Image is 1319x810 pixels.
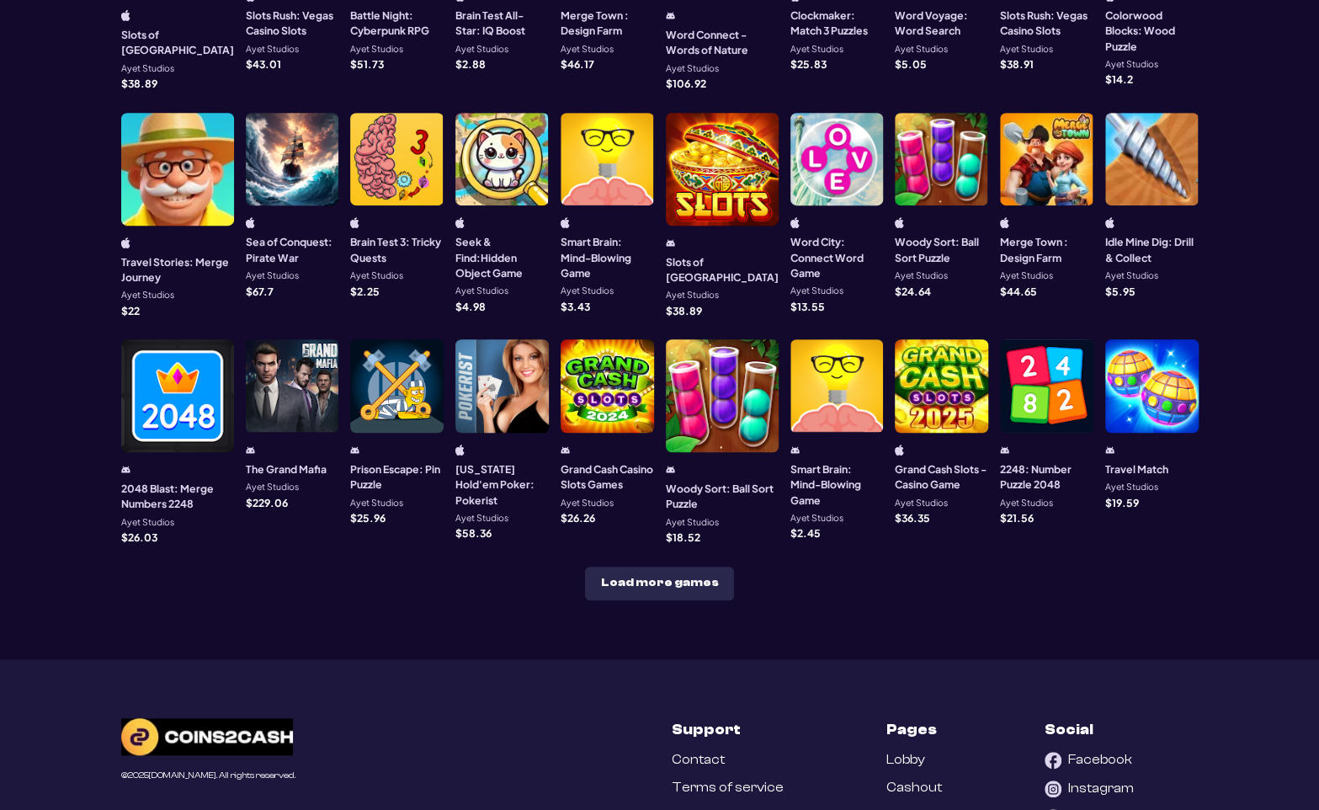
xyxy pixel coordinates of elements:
h3: Slots Rush: Vegas Casino Slots [246,8,339,39]
p: $ 38.91 [1000,59,1034,69]
p: $ 26.26 [561,513,595,523]
h3: Woody Sort: Ball Sort Puzzle [895,234,988,265]
h3: Grand Cash Slots - Casino Game [895,461,988,493]
img: ios [790,217,800,228]
p: Ayet Studios [790,45,843,54]
p: $ 38.89 [121,78,157,88]
img: android [666,237,675,248]
img: android [666,10,675,21]
img: ios [1105,217,1114,228]
p: Ayet Studios [455,514,508,523]
h3: Word City: Connect Word Game [790,234,884,280]
p: $ 46.17 [561,59,594,69]
p: $ 26.03 [121,532,157,542]
h3: Travel Stories: Merge Journey [121,254,234,285]
p: $ 21.56 [1000,513,1034,523]
img: ios [350,217,359,228]
p: $ 5.95 [1105,286,1136,296]
p: Ayet Studios [790,514,843,523]
p: $ 14.2 [1105,74,1133,84]
p: Ayet Studios [246,271,299,280]
p: Ayet Studios [1000,45,1053,54]
img: Facebook [1045,752,1061,769]
button: Load more games [585,567,734,600]
p: $ 43.01 [246,59,281,69]
img: ios [121,237,130,248]
h3: 2048 Blast: Merge Numbers 2248 [121,481,234,512]
p: $ 58.36 [455,528,492,538]
h3: Seek & Find:Hidden Object Game [455,234,549,280]
img: ios [121,10,130,21]
img: ios [895,217,904,228]
h3: Support [672,718,741,740]
p: Ayet Studios [561,286,614,296]
p: $ 25.96 [350,513,386,523]
h3: Merge Town : Design Farm [561,8,654,39]
p: Ayet Studios [1105,60,1158,69]
img: android [246,445,255,456]
div: © 2025 [DOMAIN_NAME]. All rights reserved. [121,771,295,781]
h3: Prison Escape: Pin Puzzle [350,461,444,493]
img: ios [246,217,255,228]
h3: Brain Test All-Star: IQ Boost [455,8,549,39]
img: ios [1000,217,1009,228]
p: $ 38.89 [666,306,702,316]
p: $ 44.65 [1000,286,1037,296]
h3: Colorwood Blocks: Wood Puzzle [1105,8,1199,54]
a: Contact [672,752,725,768]
img: ios [895,445,904,456]
h3: Merge Town : Design Farm [1000,234,1093,265]
p: $ 25.83 [790,59,827,69]
p: Ayet Studios [455,45,508,54]
h3: [US_STATE] Hold'em Poker: Pokerist [455,461,549,508]
h3: Word Connect - Words of Nature [666,27,779,58]
p: Ayet Studios [455,286,508,296]
p: Ayet Studios [121,290,174,300]
h3: Brain Test 3: Tricky Quests [350,234,444,265]
h3: Sea of Conquest: Pirate War [246,234,339,265]
h3: Slots of [GEOGRAPHIC_DATA] [121,27,234,58]
p: Ayet Studios [350,498,403,508]
p: Ayet Studios [895,45,948,54]
h3: Battle Night: Cyberpunk RPG [350,8,444,39]
p: Ayet Studios [666,64,719,73]
p: $ 19.59 [1105,498,1139,508]
h3: Word Voyage: Word Search [895,8,988,39]
p: $ 2.25 [350,286,380,296]
h3: Pages [886,718,937,740]
a: Lobby [886,752,925,768]
img: ios [561,217,570,228]
p: $ 18.52 [666,532,700,542]
p: Ayet Studios [350,271,403,280]
p: $ 24.64 [895,286,931,296]
img: ios [455,217,465,228]
h3: Smart Brain: Mind-Blowing Game [790,461,884,508]
p: $ 2.45 [790,528,821,538]
a: Instagram [1045,781,1134,797]
h3: Travel Match [1105,461,1168,477]
p: Ayet Studios [790,286,843,296]
p: Ayet Studios [1105,271,1158,280]
p: $ 22 [121,306,140,316]
p: Ayet Studios [1105,482,1158,492]
p: $ 13.55 [790,301,825,312]
a: Cashout [886,780,942,796]
img: C2C Logo [121,718,293,755]
p: Ayet Studios [666,518,719,527]
p: Ayet Studios [121,518,174,527]
p: Ayet Studios [246,45,299,54]
h3: Smart Brain: Mind-Blowing Game [561,234,654,280]
img: android [666,464,675,475]
p: $ 5.05 [895,59,927,69]
p: $ 67.7 [246,286,274,296]
p: Ayet Studios [1000,498,1053,508]
img: android [350,445,359,456]
p: Ayet Studios [1000,271,1053,280]
h3: Social [1045,718,1093,740]
p: Ayet Studios [350,45,403,54]
a: Terms of service [672,780,784,796]
h3: Slots Rush: Vegas Casino Slots [1000,8,1093,39]
p: $ 3.43 [561,301,590,312]
img: ios [455,445,465,456]
p: $ 4.98 [455,301,486,312]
